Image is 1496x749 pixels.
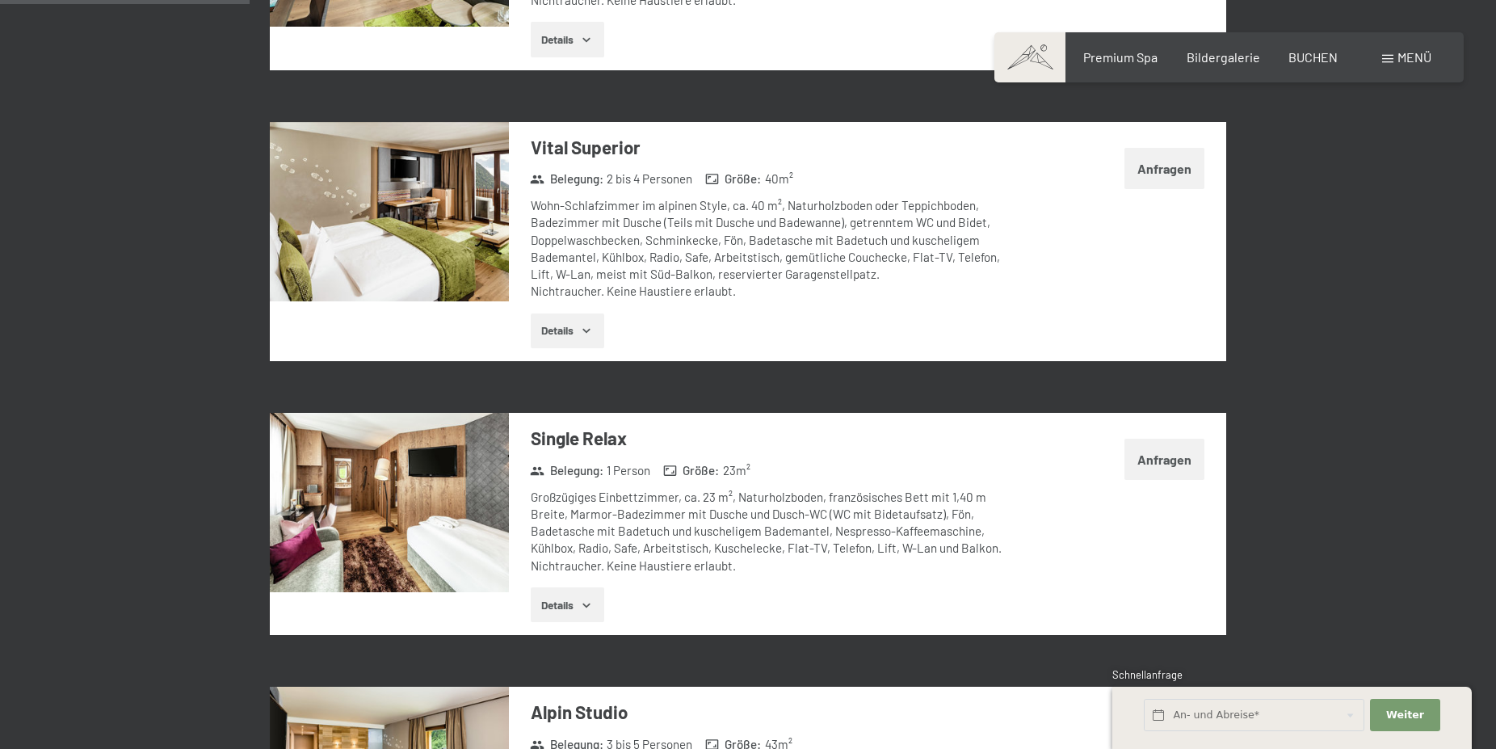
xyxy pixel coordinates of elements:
span: 2 bis 4 Personen [607,170,692,187]
span: 1 Person [607,462,650,479]
strong: Größe : [663,462,720,479]
span: Weiter [1386,708,1424,722]
button: Anfragen [1124,439,1204,480]
button: Details [531,587,604,623]
button: Details [531,313,604,349]
span: 23 m² [723,462,750,479]
a: Premium Spa [1083,49,1158,65]
span: 40 m² [765,170,793,187]
div: Großzügiges Einbettzimmer, ca. 23 m², Naturholzboden, französisches Bett mit 1,40 m Breite, Marmo... [531,489,1011,574]
img: mss_renderimg.php [270,122,509,301]
strong: Größe : [705,170,762,187]
button: Weiter [1370,699,1439,732]
h3: Alpin Studio [531,700,1011,725]
h3: Vital Superior [531,135,1011,160]
h3: Single Relax [531,426,1011,451]
button: Details [531,22,604,57]
span: Schnellanfrage [1112,668,1183,681]
a: BUCHEN [1288,49,1338,65]
button: Anfragen [1124,148,1204,189]
strong: Belegung : [530,462,603,479]
div: Wohn-Schlafzimmer im alpinen Style, ca. 40 m², Naturholzboden oder Teppichboden, Badezimmer mit D... [531,197,1011,301]
span: Menü [1397,49,1431,65]
a: Bildergalerie [1187,49,1260,65]
img: mss_renderimg.php [270,413,509,592]
strong: Belegung : [530,170,603,187]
